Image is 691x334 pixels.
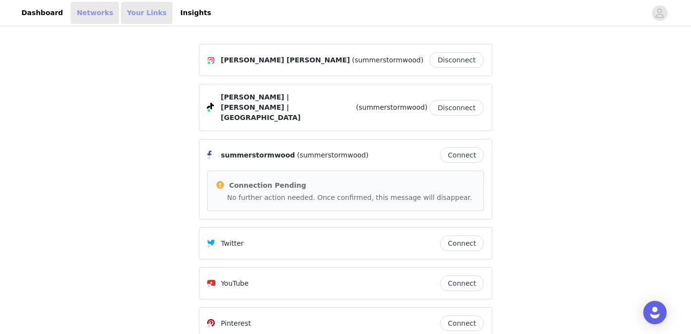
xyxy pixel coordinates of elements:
[356,102,428,113] span: (summerstormwood)
[221,55,350,65] span: [PERSON_NAME] [PERSON_NAME]
[221,92,354,123] span: [PERSON_NAME] | [PERSON_NAME] | [GEOGRAPHIC_DATA]
[429,52,484,68] button: Disconnect
[643,301,667,324] div: Open Intercom Messenger
[440,315,484,331] button: Connect
[16,2,69,24] a: Dashboard
[221,318,251,329] p: Pinterest
[227,193,476,203] p: No further action needed. Once confirmed, this message will disappear.
[297,150,368,160] span: (summerstormwood)
[221,238,244,249] p: Twitter
[229,181,306,189] span: Connection Pending
[221,150,295,160] span: summerstormwood
[440,147,484,163] button: Connect
[221,278,249,289] p: YouTube
[440,236,484,251] button: Connect
[429,100,484,116] button: Disconnect
[440,275,484,291] button: Connect
[207,57,215,64] img: Instagram Icon
[174,2,217,24] a: Insights
[352,55,423,65] span: (summerstormwood)
[121,2,173,24] a: Your Links
[71,2,119,24] a: Networks
[655,5,664,21] div: avatar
